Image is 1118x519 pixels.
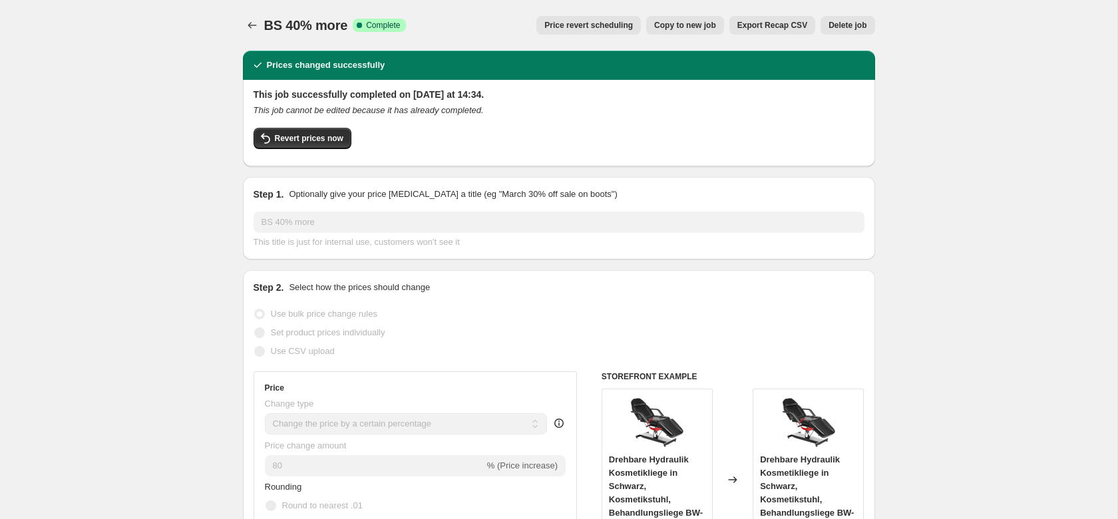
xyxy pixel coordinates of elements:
button: Copy to new job [646,16,724,35]
span: Revert prices now [275,133,343,144]
input: 30% off holiday sale [254,212,864,233]
span: This title is just for internal use, customers won't see it [254,237,460,247]
button: Export Recap CSV [729,16,815,35]
span: Set product prices individually [271,327,385,337]
i: This job cannot be edited because it has already completed. [254,105,484,115]
span: Round to nearest .01 [282,500,363,510]
h2: Step 1. [254,188,284,201]
h2: This job successfully completed on [DATE] at 14:34. [254,88,864,101]
h2: Step 2. [254,281,284,294]
input: -15 [265,455,484,476]
p: Optionally give your price [MEDICAL_DATA] a title (eg "March 30% off sale on boots") [289,188,617,201]
span: Use CSV upload [271,346,335,356]
span: Use bulk price change rules [271,309,377,319]
p: Select how the prices should change [289,281,430,294]
button: Price revert scheduling [536,16,641,35]
span: Change type [265,399,314,409]
span: Rounding [265,482,302,492]
h2: Prices changed successfully [267,59,385,72]
img: drehbare-hydraulik-kosmetikliege-in-schwarz-kosmetikstuhl-behandlungsliege-bw-210-mit-manueller-v... [782,396,835,449]
span: Price revert scheduling [544,20,633,31]
span: Export Recap CSV [737,20,807,31]
button: Delete job [821,16,874,35]
span: Copy to new job [654,20,716,31]
button: Price change jobs [243,16,262,35]
span: Delete job [829,20,866,31]
span: BS 40% more [264,18,348,33]
h3: Price [265,383,284,393]
h6: STOREFRONT EXAMPLE [602,371,864,382]
span: Complete [366,20,400,31]
span: % (Price increase) [487,460,558,470]
span: Price change amount [265,440,347,450]
button: Revert prices now [254,128,351,149]
div: help [552,417,566,430]
img: drehbare-hydraulik-kosmetikliege-in-schwarz-kosmetikstuhl-behandlungsliege-bw-210-mit-manueller-v... [630,396,683,449]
